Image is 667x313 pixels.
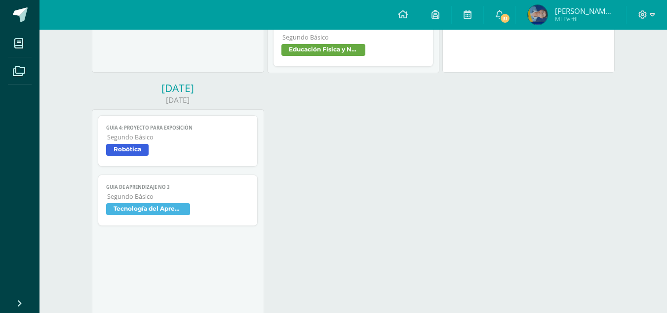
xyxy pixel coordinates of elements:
span: GUIA DE APRENDIZAJE NO 3 [106,184,250,190]
span: Guía 4: Proyecto para exposición [106,125,250,131]
a: Guía 4: Proyecto para exposiciónSegundo BásicoRobótica [98,115,258,167]
span: Segundo Básico [282,33,425,42]
span: Robótica [106,144,149,156]
span: Tecnología del Aprendizaje y la Comunicación (Informática) [106,203,190,215]
img: 14c217f1fe86282ee5d7a4661cfa6612.png [528,5,548,25]
a: Actividad 3Segundo BásicoEducación Física y Natación [273,15,433,67]
span: Educación Física y Natación [281,44,365,56]
div: [DATE] [92,81,264,95]
a: GUIA DE APRENDIZAJE NO 3Segundo BásicoTecnología del Aprendizaje y la Comunicación (Informática) [98,175,258,226]
div: [DATE] [92,95,264,105]
span: Mi Perfil [555,15,614,23]
span: Segundo Básico [107,192,250,201]
span: Segundo Básico [107,133,250,141]
span: 31 [500,13,510,24]
span: [PERSON_NAME] de [PERSON_NAME] [555,6,614,16]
